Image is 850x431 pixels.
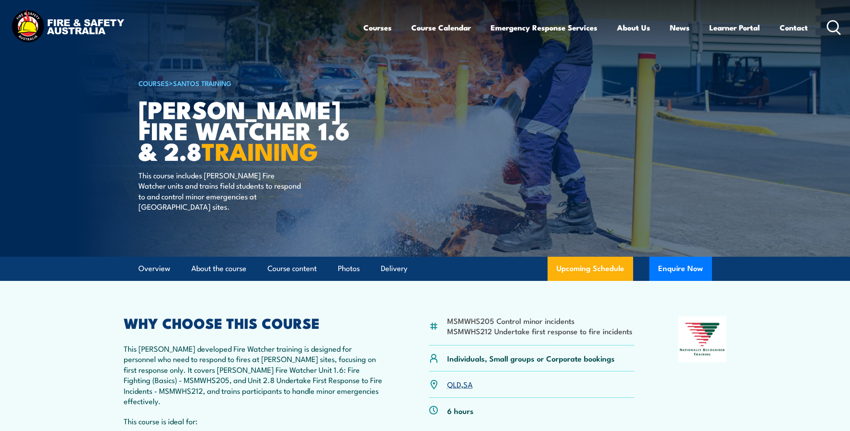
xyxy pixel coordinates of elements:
[447,379,473,389] p: ,
[447,379,461,389] a: QLD
[463,379,473,389] a: SA
[678,316,727,362] img: Nationally Recognised Training logo.
[173,78,232,88] a: Santos Training
[447,405,474,416] p: 6 hours
[411,16,471,39] a: Course Calendar
[447,326,632,336] li: MSMWHS212 Undertake first response to fire incidents
[617,16,650,39] a: About Us
[780,16,808,39] a: Contact
[138,170,302,212] p: This course includes [PERSON_NAME] Fire Watcher units and trains field students to respond to and...
[363,16,392,39] a: Courses
[124,316,385,329] h2: WHY CHOOSE THIS COURSE
[138,257,170,280] a: Overview
[381,257,407,280] a: Delivery
[447,353,615,363] p: Individuals, Small groups or Corporate bookings
[191,257,246,280] a: About the course
[491,16,597,39] a: Emergency Response Services
[124,343,385,406] p: This [PERSON_NAME] developed Fire Watcher training is designed for personnel who need to respond ...
[670,16,690,39] a: News
[138,78,360,88] h6: >
[268,257,317,280] a: Course content
[202,132,318,169] strong: TRAINING
[138,99,360,161] h1: [PERSON_NAME] Fire Watcher 1.6 & 2.8
[447,315,632,326] li: MSMWHS205 Control minor incidents
[138,78,169,88] a: COURSES
[548,257,633,281] a: Upcoming Schedule
[709,16,760,39] a: Learner Portal
[124,416,385,426] p: This course is ideal for:
[338,257,360,280] a: Photos
[649,257,712,281] button: Enquire Now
